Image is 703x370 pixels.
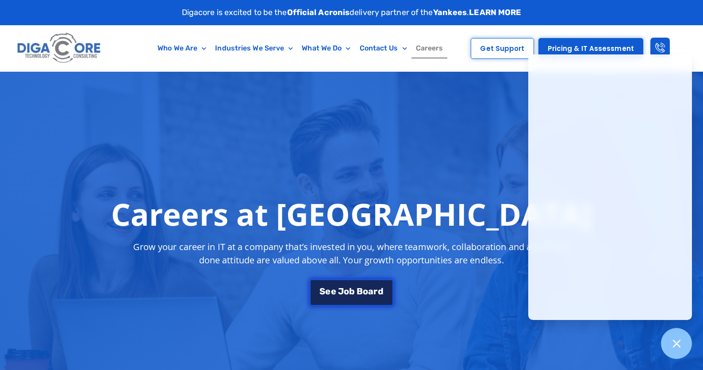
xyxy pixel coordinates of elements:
[310,279,393,306] a: See Job Board
[373,287,377,296] span: r
[287,8,350,17] strong: Official Acronis
[125,240,578,267] p: Grow your career in IT at a company that’s invested in you, where teamwork, collaboration and a g...
[411,38,448,58] a: Careers
[433,8,467,17] strong: Yankees
[344,287,349,296] span: o
[182,7,522,19] p: Digacore is excited to be the delivery partner of the .
[319,287,325,296] span: S
[15,30,104,67] img: Digacore logo 1
[363,287,368,296] span: o
[471,38,534,59] a: Get Support
[469,8,521,17] a: LEARN MORE
[538,38,643,59] a: Pricing & IT Assessment
[111,196,592,231] h1: Careers at [GEOGRAPHIC_DATA]
[548,45,634,52] span: Pricing & IT Assessment
[297,38,355,58] a: What We Do
[325,287,330,296] span: e
[349,287,355,296] span: b
[331,287,336,296] span: e
[355,38,411,58] a: Contact Us
[338,287,344,296] span: J
[368,287,373,296] span: a
[140,38,460,58] nav: Menu
[153,38,211,58] a: Who We Are
[357,287,363,296] span: B
[211,38,297,58] a: Industries We Serve
[378,287,384,296] span: d
[528,54,692,320] iframe: Chatgenie Messenger
[480,45,524,52] span: Get Support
